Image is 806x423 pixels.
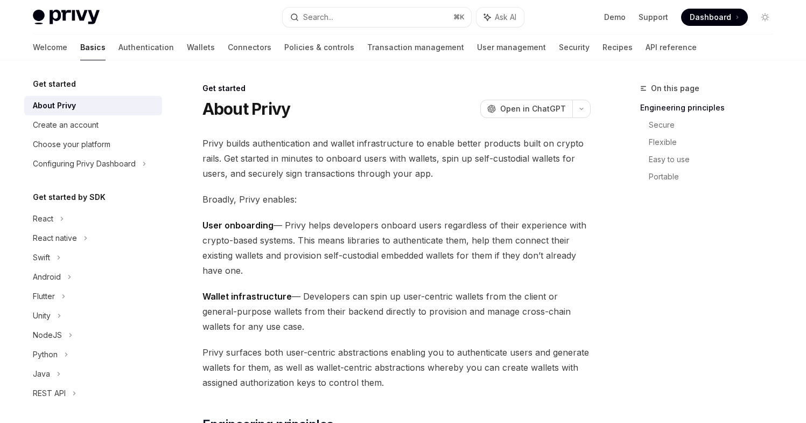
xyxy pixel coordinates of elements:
[33,34,67,60] a: Welcome
[33,251,50,264] div: Swift
[33,387,66,400] div: REST API
[202,192,591,207] span: Broadly, Privy enables:
[646,34,697,60] a: API reference
[33,78,76,91] h5: Get started
[33,232,77,245] div: React native
[228,34,271,60] a: Connectors
[33,157,136,170] div: Configuring Privy Dashboard
[187,34,215,60] a: Wallets
[33,191,106,204] h5: Get started by SDK
[649,168,782,185] a: Portable
[202,136,591,181] span: Privy builds authentication and wallet infrastructure to enable better products built on crypto r...
[602,34,633,60] a: Recipes
[649,134,782,151] a: Flexible
[33,271,61,283] div: Android
[202,291,292,302] strong: Wallet infrastructure
[33,348,58,361] div: Python
[495,12,516,23] span: Ask AI
[651,82,699,95] span: On this page
[33,290,55,303] div: Flutter
[33,10,100,25] img: light logo
[33,329,62,342] div: NodeJS
[649,116,782,134] a: Secure
[604,12,626,23] a: Demo
[33,309,51,322] div: Unity
[283,8,471,27] button: Search...⌘K
[640,99,782,116] a: Engineering principles
[24,96,162,115] a: About Privy
[202,83,591,94] div: Get started
[118,34,174,60] a: Authentication
[500,103,566,114] span: Open in ChatGPT
[367,34,464,60] a: Transaction management
[480,100,572,118] button: Open in ChatGPT
[80,34,106,60] a: Basics
[476,8,524,27] button: Ask AI
[202,99,291,119] h1: About Privy
[33,138,110,151] div: Choose your platform
[202,289,591,334] span: — Developers can spin up user-centric wallets from the client or general-purpose wallets from the...
[24,135,162,154] a: Choose your platform
[303,11,333,24] div: Search...
[33,212,53,225] div: React
[639,12,668,23] a: Support
[681,9,748,26] a: Dashboard
[477,34,546,60] a: User management
[202,218,591,278] span: — Privy helps developers onboard users regardless of their experience with crypto-based systems. ...
[24,115,162,135] a: Create an account
[453,13,465,22] span: ⌘ K
[690,12,731,23] span: Dashboard
[559,34,590,60] a: Security
[202,220,274,231] strong: User onboarding
[202,345,591,390] span: Privy surfaces both user-centric abstractions enabling you to authenticate users and generate wal...
[284,34,354,60] a: Policies & controls
[33,119,99,131] div: Create an account
[649,151,782,168] a: Easy to use
[33,99,76,112] div: About Privy
[756,9,774,26] button: Toggle dark mode
[33,367,50,380] div: Java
